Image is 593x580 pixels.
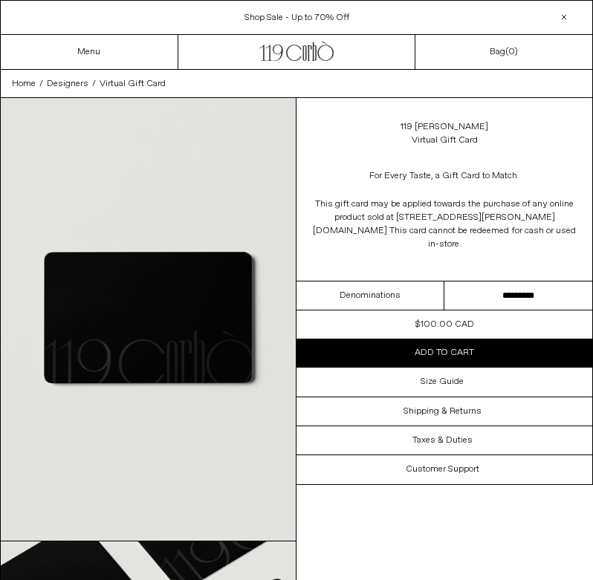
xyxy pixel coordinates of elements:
[311,190,577,258] p: This gift card may be applied towards the purchase of any online product sold at [STREET_ADDRESS]...
[401,120,488,134] a: 119 [PERSON_NAME]
[490,45,518,59] a: Bag()
[406,464,479,475] h3: Customer Support
[296,339,592,367] button: Add to cart
[47,77,88,91] a: Designers
[412,435,473,446] h3: Taxes & Duties
[412,134,478,147] div: Virtual Gift Card
[508,46,514,58] span: 0
[1,98,296,541] img: 119Corbo3_9860bdb7-4438-4693-8f7a-1814227f9752_1800x1800.jpg
[77,46,100,58] a: Menu
[100,78,166,90] span: Virtual Gift Card
[47,78,88,90] span: Designers
[415,318,474,331] div: $100.00 CAD
[421,377,464,387] h3: Size Guide
[100,77,166,91] a: Virtual Gift Card
[92,77,96,91] span: /
[39,77,43,91] span: /
[404,406,482,417] h3: Shipping & Returns
[12,77,36,91] a: Home
[340,289,401,302] span: Denominations
[244,12,349,24] a: Shop Sale - Up to 70% Off
[508,46,518,58] span: )
[415,347,474,359] span: Add to cart
[12,78,36,90] span: Home
[311,162,577,190] p: For Every Taste, a Gift Card to Match.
